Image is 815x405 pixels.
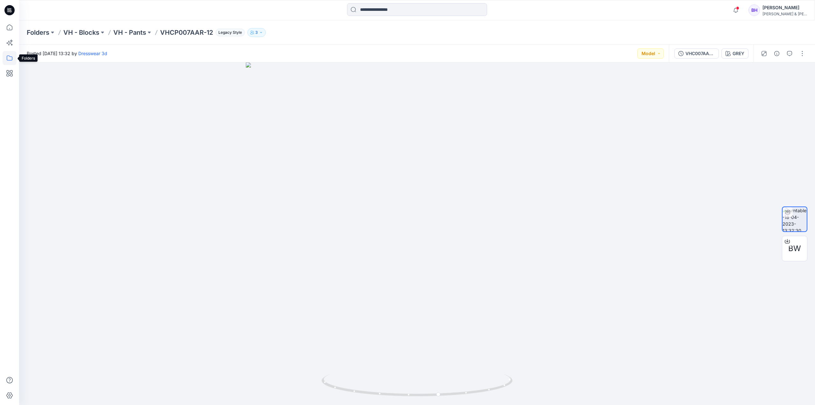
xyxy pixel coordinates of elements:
a: Folders [27,28,49,37]
button: 3 [247,28,266,37]
div: GREY [733,50,744,57]
p: VHCP007AAR-12 [160,28,213,37]
div: [PERSON_NAME] [762,4,807,11]
span: Legacy Style [216,29,245,36]
button: Details [772,48,782,59]
span: BW [788,243,801,254]
a: Dresswear 3d [78,51,107,56]
div: BH [748,4,760,16]
button: GREY [721,48,748,59]
div: VHC007AAR-12 [685,50,715,57]
a: VH - Pants [113,28,146,37]
p: 3 [255,29,258,36]
a: VH - Blocks [63,28,99,37]
img: turntable-18-04-2023-13:32:30 [783,207,807,231]
div: [PERSON_NAME] & [PERSON_NAME] [762,11,807,16]
button: VHC007AAR-12 [674,48,719,59]
span: Posted [DATE] 13:32 by [27,50,107,57]
button: Legacy Style [213,28,245,37]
